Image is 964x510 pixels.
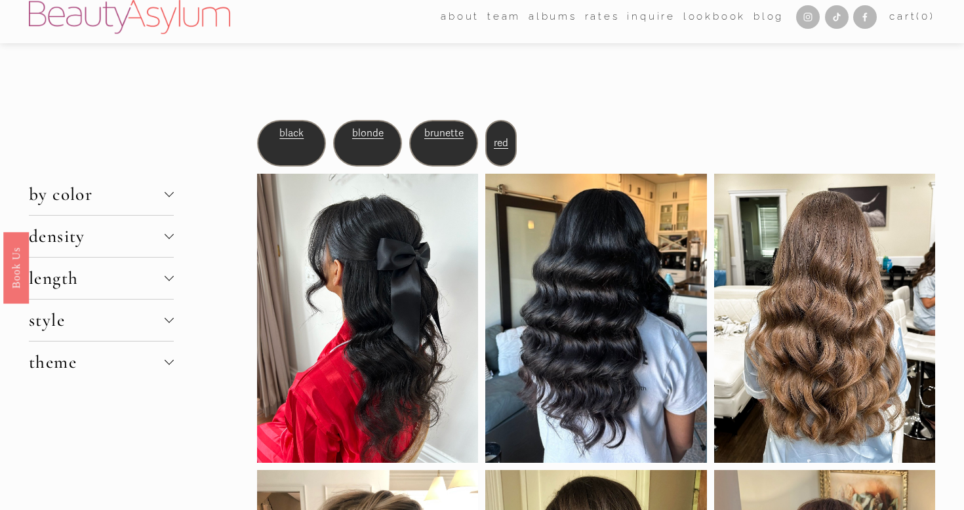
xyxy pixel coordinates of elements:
[29,342,174,383] button: theme
[529,7,577,26] a: albums
[441,8,479,26] span: about
[796,5,820,29] a: Instagram
[29,226,165,247] span: density
[352,127,384,139] a: blonde
[921,10,930,22] span: 0
[29,184,165,205] span: by color
[683,7,746,26] a: Lookbook
[29,300,174,341] button: style
[29,309,165,331] span: style
[494,137,508,149] a: red
[585,7,620,26] a: Rates
[889,8,935,26] a: 0 items in cart
[29,267,165,289] span: length
[916,10,934,22] span: ( )
[627,7,675,26] a: Inquire
[825,5,849,29] a: TikTok
[279,127,304,139] a: black
[441,7,479,26] a: folder dropdown
[29,351,165,373] span: theme
[487,8,521,26] span: team
[29,174,174,215] button: by color
[853,5,877,29] a: Facebook
[29,216,174,257] button: density
[29,258,174,299] button: length
[424,127,464,139] a: brunette
[753,7,784,26] a: Blog
[487,7,521,26] a: folder dropdown
[3,232,29,304] a: Book Us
